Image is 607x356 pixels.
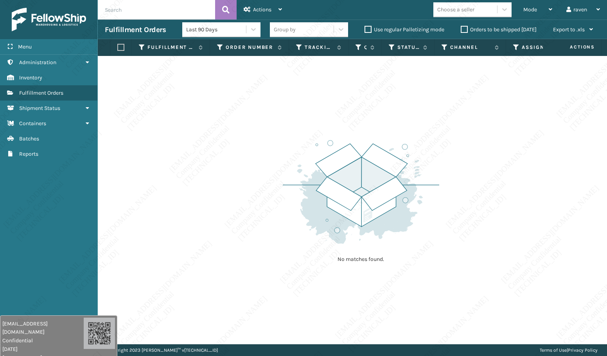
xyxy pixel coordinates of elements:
label: Quantity [364,44,366,51]
span: Administration [19,59,56,66]
span: [EMAIL_ADDRESS][DOMAIN_NAME] [2,320,84,336]
label: Tracking Number [305,44,333,51]
p: Copyright 2023 [PERSON_NAME]™ v [TECHNICAL_ID] [107,344,218,356]
label: Status [397,44,419,51]
span: Export to .xls [553,26,585,33]
span: Actions [545,41,600,54]
span: Batches [19,135,39,142]
div: Group by [274,25,296,34]
img: logo [12,8,86,31]
label: Fulfillment Order Id [147,44,195,51]
label: Channel [450,44,491,51]
span: Confidential [2,336,84,345]
span: Inventory [19,74,42,81]
label: Use regular Palletizing mode [365,26,444,33]
span: Reports [19,151,38,157]
div: Choose a seller [437,5,474,14]
span: Fulfillment Orders [19,90,63,96]
span: Menu [18,43,32,50]
div: Last 90 Days [186,25,247,34]
h3: Fulfillment Orders [105,25,166,34]
span: [DATE] [2,345,84,353]
label: Assigned Carrier Service [522,44,566,51]
label: Orders to be shipped [DATE] [461,26,537,33]
span: Mode [523,6,537,13]
span: Actions [253,6,271,13]
span: Containers [19,120,46,127]
span: Shipment Status [19,105,60,111]
label: Order Number [226,44,274,51]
